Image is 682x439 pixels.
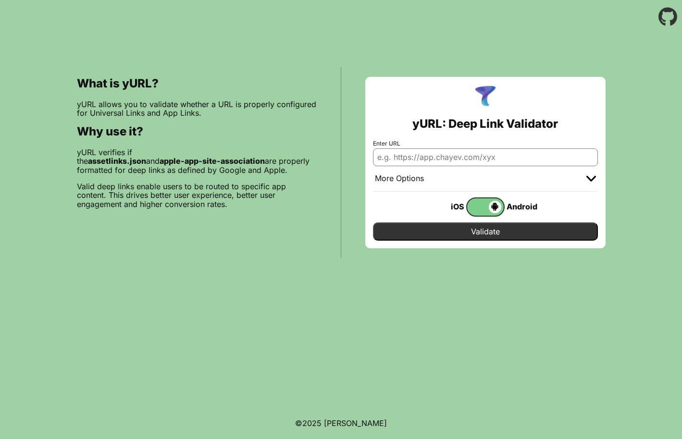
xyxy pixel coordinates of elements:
p: Valid deep links enable users to be routed to specific app content. This drives better user exper... [77,182,317,208]
a: Michael Ibragimchayev's Personal Site [324,418,387,428]
input: Validate [373,222,598,241]
input: e.g. https://app.chayev.com/xyx [373,148,598,166]
footer: © [295,407,387,439]
h2: Why use it? [77,125,317,138]
span: 2025 [302,418,322,428]
h2: What is yURL? [77,77,317,90]
div: Android [505,200,543,213]
h2: yURL: Deep Link Validator [412,117,558,131]
img: chevron [586,176,596,182]
p: yURL allows you to validate whether a URL is properly configured for Universal Links and App Links. [77,100,317,118]
label: Enter URL [373,140,598,147]
div: iOS [428,200,466,213]
div: More Options [375,174,424,183]
b: assetlinks.json [88,156,146,166]
b: apple-app-site-association [160,156,265,166]
p: yURL verifies if the and are properly formatted for deep links as defined by Google and Apple. [77,148,317,174]
img: yURL Logo [473,85,498,110]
